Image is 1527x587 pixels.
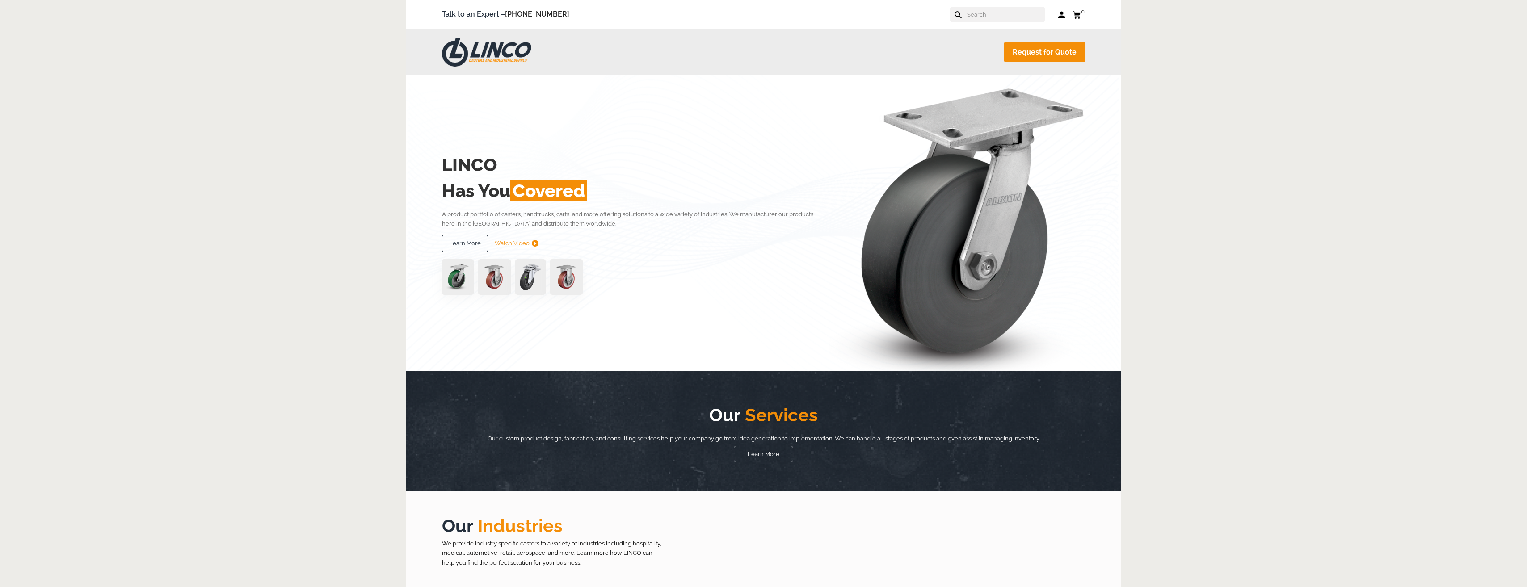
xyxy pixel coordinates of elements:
[442,235,488,252] a: Learn More
[442,539,665,568] p: We provide industry specific casters to a variety of industries including hospitality, medical, a...
[442,178,827,204] h2: Has You
[510,180,587,201] span: Covered
[515,259,546,295] img: lvwpp200rst849959jpg-30522-removebg-preview-1.png
[1073,9,1085,20] a: 0
[442,152,827,178] h2: LINCO
[442,38,531,67] img: LINCO CASTERS & INDUSTRIAL SUPPLY
[442,210,827,229] p: A product portfolio of casters, handtrucks, carts, and more offering solutions to a wide variety ...
[505,10,569,18] a: [PHONE_NUMBER]
[473,515,563,536] span: Industries
[442,259,474,295] img: pn3orx8a-94725-1-1-.png
[1081,8,1085,15] span: 0
[495,235,538,252] a: Watch Video
[442,513,1085,539] h2: Our
[478,434,1050,444] p: Our custom product design, fabrication, and consulting services help your company go from idea ge...
[740,404,818,425] span: Services
[478,402,1050,428] h2: Our
[734,446,793,462] a: Learn More
[442,8,569,21] span: Talk to an Expert –
[829,75,1085,371] img: linco_caster
[532,240,538,247] img: subtract.png
[1004,42,1085,62] a: Request for Quote
[550,259,583,295] img: capture-59611-removebg-preview-1.png
[478,259,511,295] img: capture-59611-removebg-preview-1.png
[1058,10,1066,19] a: Log in
[966,7,1045,22] input: Search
